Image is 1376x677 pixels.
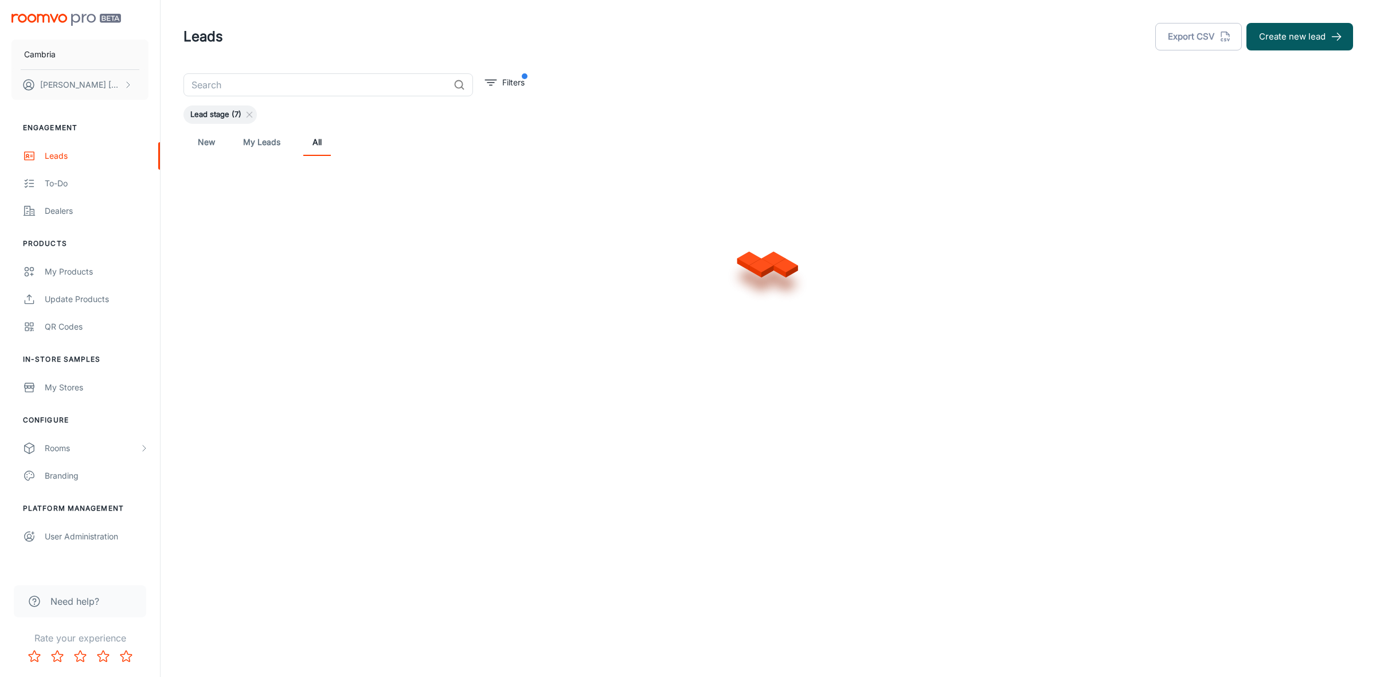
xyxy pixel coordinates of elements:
[11,70,148,100] button: [PERSON_NAME] [PERSON_NAME]
[183,73,449,96] input: Search
[183,26,223,47] h1: Leads
[45,265,148,278] div: My Products
[45,150,148,162] div: Leads
[1246,23,1353,50] button: Create new lead
[45,381,148,394] div: My Stores
[243,128,280,156] a: My Leads
[11,40,148,69] button: Cambria
[193,128,220,156] a: New
[45,205,148,217] div: Dealers
[1155,23,1242,50] button: Export CSV
[183,105,257,124] div: Lead stage (7)
[303,128,331,156] a: All
[45,320,148,333] div: QR Codes
[183,109,248,120] span: Lead stage (7)
[45,293,148,306] div: Update Products
[24,48,56,61] p: Cambria
[11,14,121,26] img: Roomvo PRO Beta
[45,177,148,190] div: To-do
[502,76,525,89] p: Filters
[482,73,527,92] button: filter
[40,79,121,91] p: [PERSON_NAME] [PERSON_NAME]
